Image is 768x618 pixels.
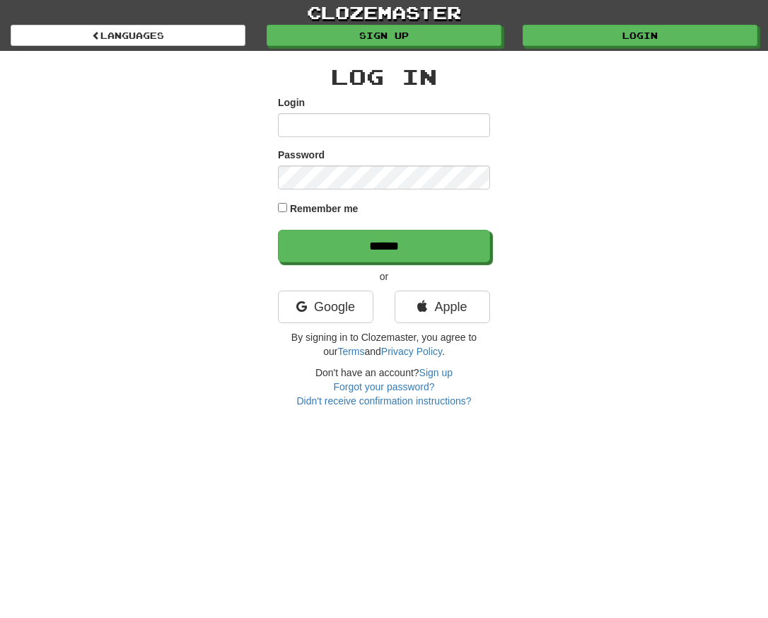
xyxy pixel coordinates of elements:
a: Apple [395,291,490,323]
a: Languages [11,25,245,46]
p: or [278,269,490,284]
a: Sign up [267,25,501,46]
p: By signing in to Clozemaster, you agree to our and . [278,330,490,358]
a: Privacy Policy [381,346,442,357]
label: Password [278,148,325,162]
a: Didn't receive confirmation instructions? [296,395,471,407]
a: Sign up [419,367,453,378]
label: Login [278,95,305,110]
a: Google [278,291,373,323]
div: Don't have an account? [278,366,490,408]
a: Login [523,25,757,46]
label: Remember me [290,202,359,216]
a: Terms [337,346,364,357]
h2: Log In [278,65,490,88]
a: Forgot your password? [333,381,434,392]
